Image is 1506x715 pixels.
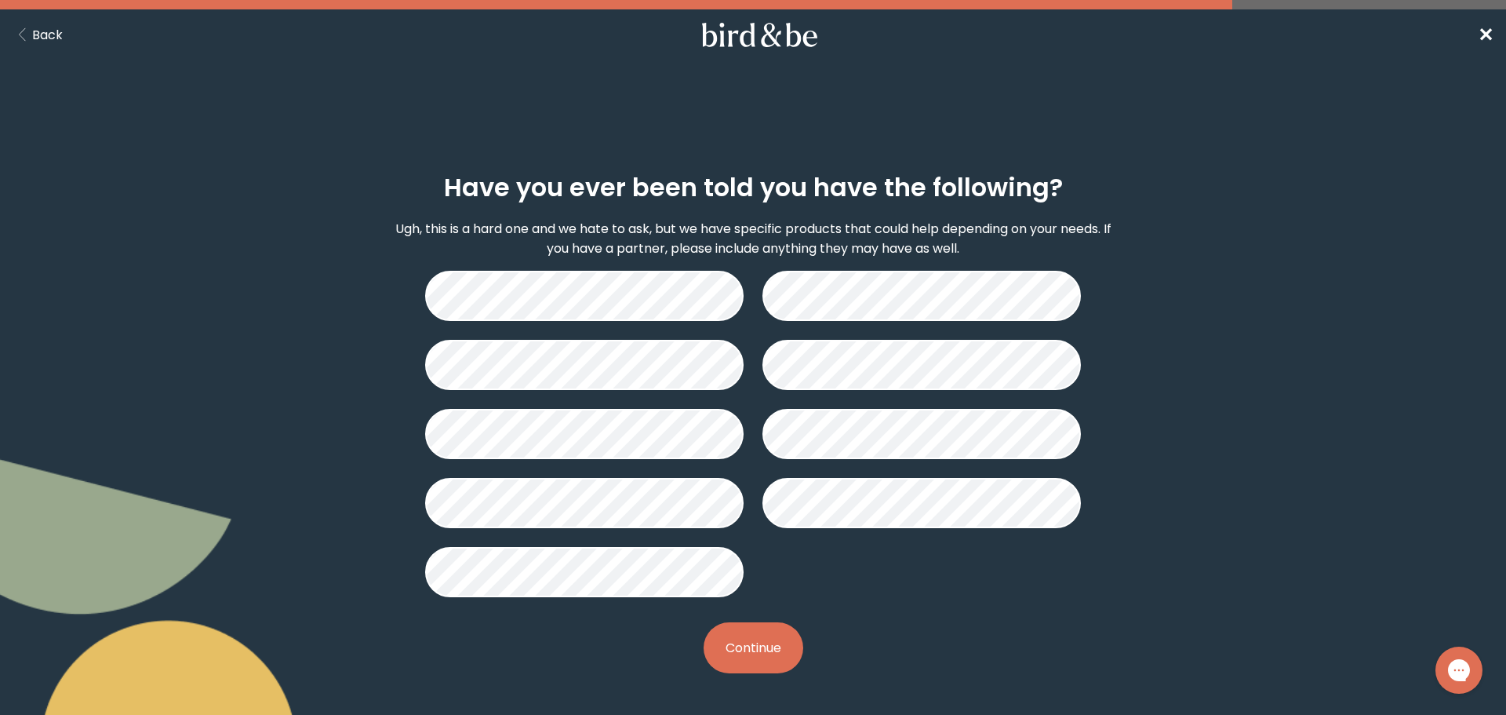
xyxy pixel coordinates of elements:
[1478,22,1493,48] span: ✕
[13,25,63,45] button: Back Button
[704,622,803,673] button: Continue
[1428,641,1490,699] iframe: Gorgias live chat messenger
[389,219,1117,258] p: Ugh, this is a hard one and we hate to ask, but we have specific products that could help dependi...
[1478,21,1493,49] a: ✕
[444,169,1063,206] h2: Have you ever been told you have the following?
